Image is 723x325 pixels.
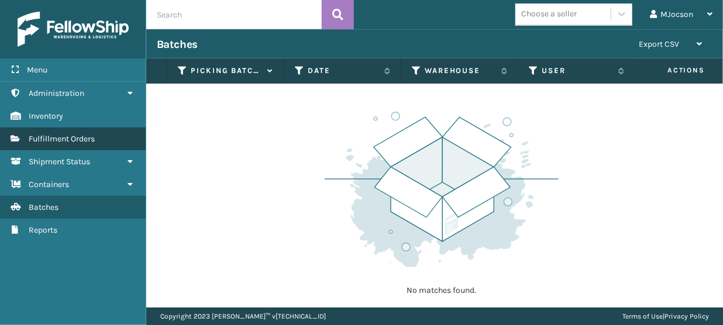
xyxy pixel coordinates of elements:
[521,8,577,20] div: Choose a seller
[29,88,84,98] span: Administration
[157,37,198,51] h3: Batches
[29,179,69,189] span: Containers
[639,39,679,49] span: Export CSV
[18,12,129,47] img: logo
[29,157,90,167] span: Shipment Status
[29,225,57,235] span: Reports
[631,61,712,80] span: Actions
[308,65,378,76] label: Date
[665,312,709,320] a: Privacy Policy
[29,111,63,121] span: Inventory
[425,65,495,76] label: Warehouse
[191,65,261,76] label: Picking batch ID
[160,307,326,325] p: Copyright 2023 [PERSON_NAME]™ v [TECHNICAL_ID]
[622,312,663,320] a: Terms of Use
[622,307,709,325] div: |
[542,65,612,76] label: User
[29,134,95,144] span: Fulfillment Orders
[29,202,58,212] span: Batches
[27,65,47,75] span: Menu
